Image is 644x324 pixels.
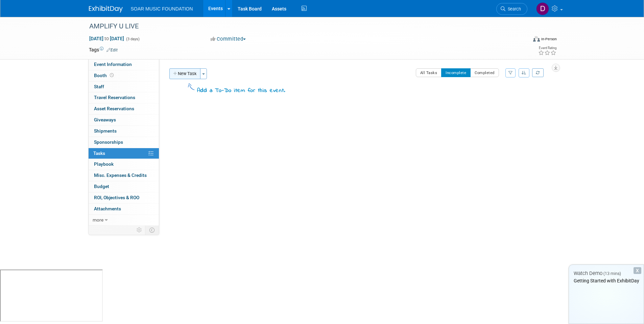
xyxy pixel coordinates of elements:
[197,87,285,95] div: Add a To-Do item for this event.
[125,37,140,41] span: (3 days)
[94,128,117,134] span: Shipments
[103,36,110,41] span: to
[89,115,159,125] a: Giveaways
[94,172,147,178] span: Misc. Expenses & Credits
[89,192,159,203] a: ROI, Objectives & ROO
[89,126,159,137] a: Shipments
[89,82,159,92] a: Staff
[505,6,521,11] span: Search
[89,148,159,159] a: Tasks
[89,36,124,42] span: [DATE] [DATE]
[487,35,557,45] div: Event Format
[131,6,193,11] span: SOAR MUSIC FOUNDATION
[89,215,159,226] a: more
[106,48,118,52] a: Edit
[94,139,123,145] span: Sponsorships
[569,277,644,284] div: Getting Started with ExhibitDay
[94,206,121,211] span: Attachments
[169,68,200,79] button: New Task
[89,170,159,181] a: Misc. Expenses & Credits
[416,68,442,77] button: All Tasks
[93,151,105,156] span: Tasks
[569,270,644,277] div: Watch Demo
[441,68,471,77] button: Incomplete
[87,20,517,32] div: AMPLIFY U LIVE
[94,95,135,100] span: Travel Reservations
[94,84,104,89] span: Staff
[134,226,145,234] td: Personalize Event Tab Strip
[541,37,557,42] div: In-Person
[93,217,103,223] span: more
[94,73,115,78] span: Booth
[603,271,621,276] span: (13 mins)
[532,68,544,77] a: Refresh
[94,62,132,67] span: Event Information
[94,161,114,167] span: Playbook
[533,36,540,42] img: Format-Inperson.png
[89,92,159,103] a: Travel Reservations
[496,3,527,15] a: Search
[89,6,123,13] img: ExhibitDay
[538,46,556,50] div: Event Rating
[89,70,159,81] a: Booth
[94,184,109,189] span: Budget
[145,226,159,234] td: Toggle Event Tabs
[208,36,248,43] button: Committed
[470,68,499,77] button: Completed
[94,106,134,111] span: Asset Reservations
[89,59,159,70] a: Event Information
[89,159,159,170] a: Playbook
[109,73,115,78] span: Booth not reserved yet
[89,46,118,53] td: Tags
[89,137,159,148] a: Sponsorships
[536,2,549,15] img: Devonrick Jefferson
[94,195,139,200] span: ROI, Objectives & ROO
[89,181,159,192] a: Budget
[634,267,641,274] div: Dismiss
[89,204,159,214] a: Attachments
[94,117,116,122] span: Giveaways
[89,103,159,114] a: Asset Reservations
